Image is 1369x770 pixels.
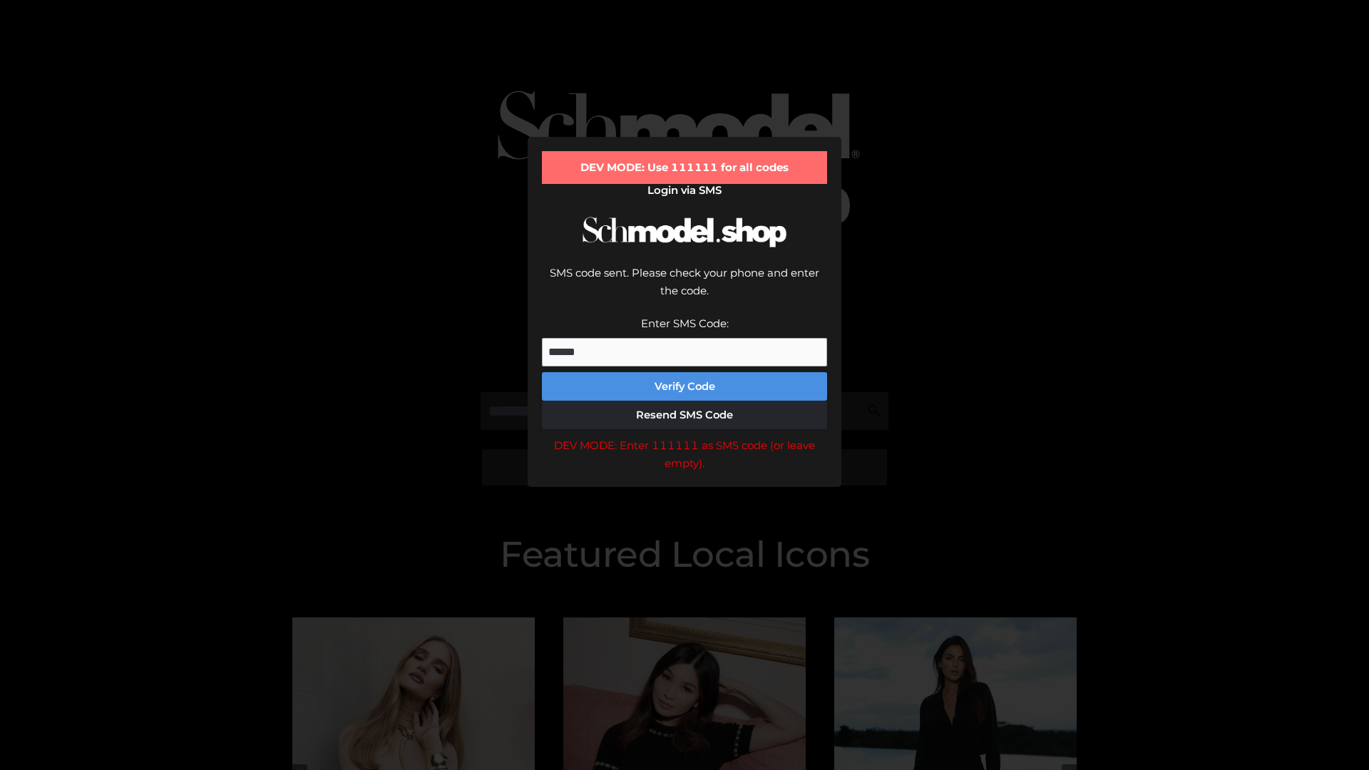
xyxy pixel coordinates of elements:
div: SMS code sent. Please check your phone and enter the code. [542,264,827,314]
h2: Login via SMS [542,184,827,197]
img: Schmodel Logo [578,204,791,260]
div: DEV MODE: Enter 111111 as SMS code (or leave empty). [542,436,827,473]
button: Resend SMS Code [542,401,827,429]
div: DEV MODE: Use 111111 for all codes [542,151,827,184]
label: Enter SMS Code: [641,317,729,330]
button: Verify Code [542,372,827,401]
